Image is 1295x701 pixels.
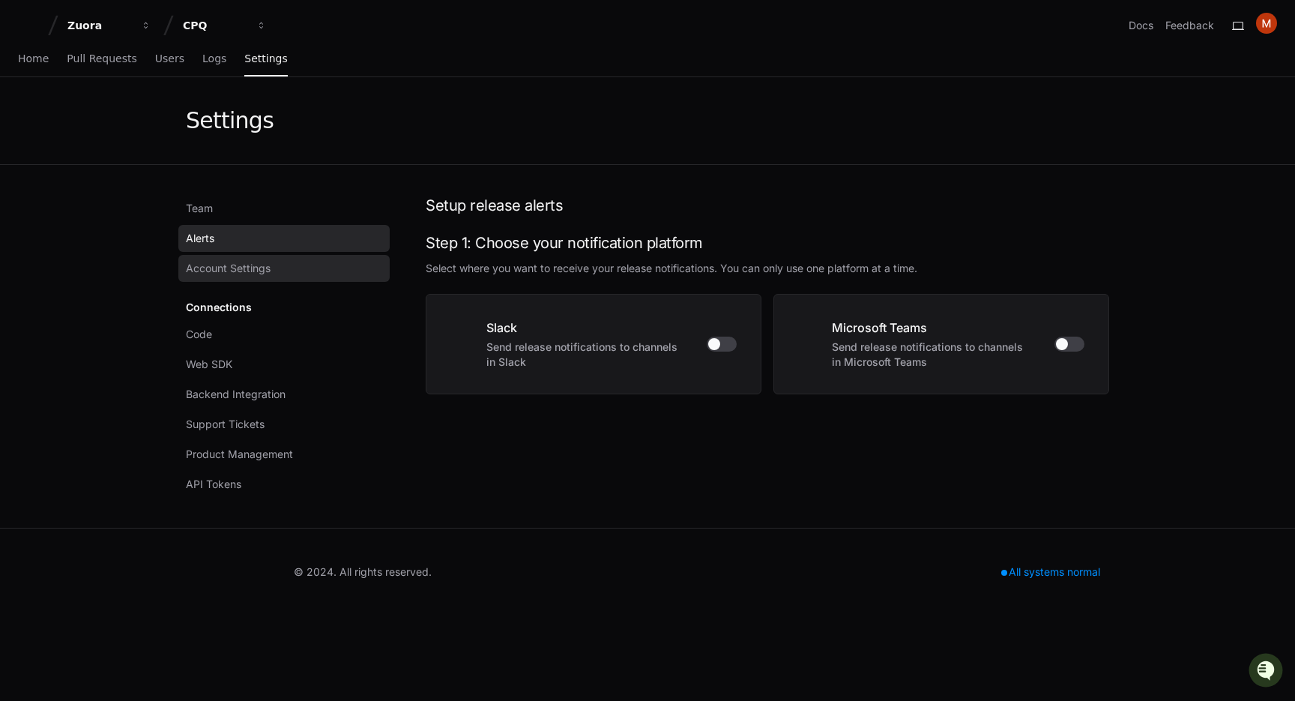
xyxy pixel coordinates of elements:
span: Code [186,327,212,342]
span: Account Settings [186,261,271,276]
div: Settings [186,107,274,134]
a: Code [178,321,390,348]
a: Pull Requests [67,42,136,76]
button: Feedback [1165,18,1214,33]
p: Send release notifications to channels in Microsoft Teams [832,340,1031,370]
a: Support Tickets [178,411,390,438]
a: Docs [1129,18,1153,33]
img: Mohammad Monish [15,187,39,211]
a: Account Settings [178,255,390,282]
a: Alerts [178,225,390,252]
div: Welcome [15,60,273,84]
img: PlayerZero [15,15,45,45]
a: Web SDK [178,351,390,378]
div: Past conversations [15,163,100,175]
h2: Step 1: Choose your notification platform [426,234,1109,252]
span: Pylon [149,235,181,246]
span: Settings [244,54,287,63]
span: Product Management [186,447,293,462]
span: Home [18,54,49,63]
div: CPQ [183,18,247,33]
div: Select where you want to receive your release notifications. You can only use one platform at a t... [426,261,1109,276]
span: Web SDK [186,357,232,372]
span: API Tokens [186,477,241,492]
button: CPQ [177,12,273,39]
span: Alerts [186,231,214,246]
a: Logs [202,42,226,76]
a: Home [18,42,49,76]
div: Start new chat [51,112,246,127]
button: See all [232,160,273,178]
button: Zuora [61,12,157,39]
span: Backend Integration [186,387,286,402]
div: We're offline, but we'll be back soon! [51,127,217,139]
span: [PERSON_NAME] [46,201,121,213]
span: Support Tickets [186,417,265,432]
a: Settings [244,42,287,76]
a: Users [155,42,184,76]
a: API Tokens [178,471,390,498]
span: • [124,201,130,213]
div: © 2024. All rights reserved. [294,565,432,580]
span: Logs [202,54,226,63]
span: [DATE] [133,201,163,213]
span: Pull Requests [67,54,136,63]
a: Backend Integration [178,381,390,408]
div: All systems normal [992,562,1109,583]
img: 1756235613930-3d25f9e4-fa56-45dd-b3ad-e072dfbd1548 [15,112,42,139]
a: Product Management [178,441,390,468]
span: Team [186,201,213,216]
h2: Microsoft Teams [832,319,1031,337]
p: Send release notifications to channels in Slack [486,340,683,370]
a: Team [178,195,390,222]
h1: Setup release alerts [426,195,1109,216]
h2: Slack [486,319,683,337]
span: Users [155,54,184,63]
iframe: Open customer support [1247,652,1288,692]
a: Powered byPylon [106,234,181,246]
img: ACg8ocJ2YrirSm6qQyvSDvgtgNnEvMNhy24ZCn3olx6sOq2Q92y8sA=s96-c [1256,13,1277,34]
div: Zuora [67,18,132,33]
button: Start new chat [255,116,273,134]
